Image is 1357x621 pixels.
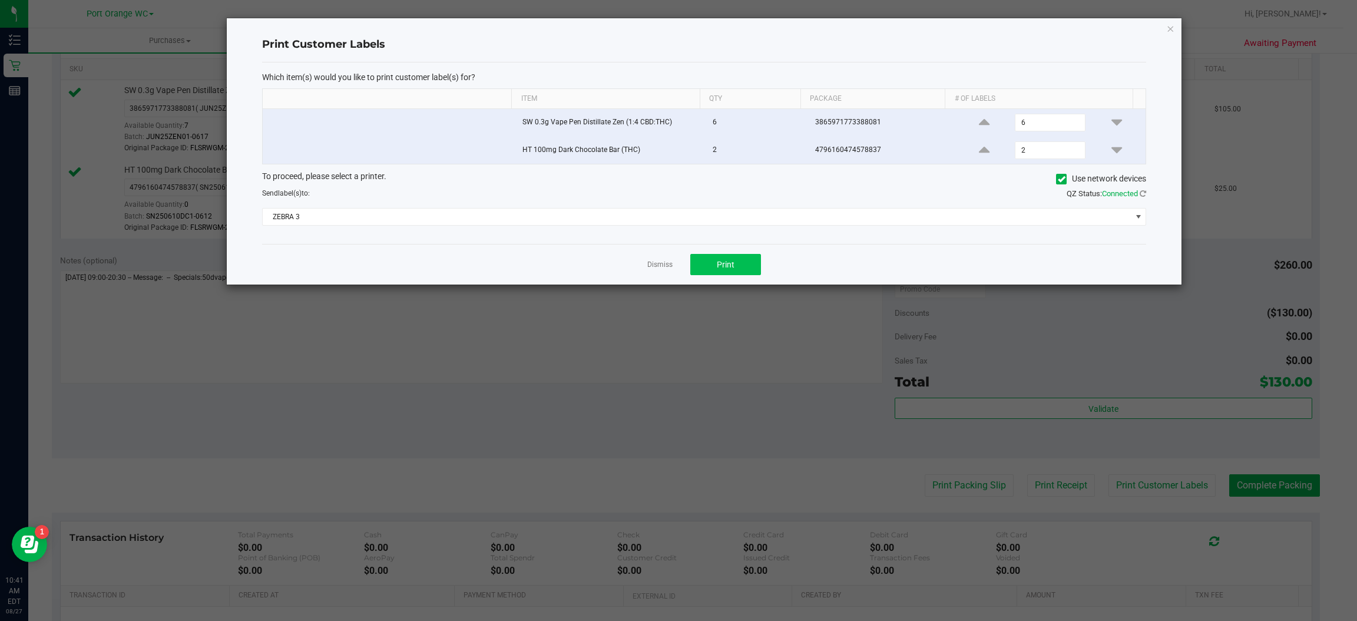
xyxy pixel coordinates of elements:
[647,260,673,270] a: Dismiss
[12,527,47,562] iframe: Resource center
[278,189,302,197] span: label(s)
[1067,189,1146,198] span: QZ Status:
[808,137,955,164] td: 4796160474578837
[262,72,1146,82] p: Which item(s) would you like to print customer label(s) for?
[515,109,706,137] td: SW 0.3g Vape Pen Distillate Zen (1:4 CBD:THC)
[262,37,1146,52] h4: Print Customer Labels
[808,109,955,137] td: 3865971773388081
[262,189,310,197] span: Send to:
[515,137,706,164] td: HT 100mg Dark Chocolate Bar (THC)
[945,89,1133,109] th: # of labels
[800,89,945,109] th: Package
[690,254,761,275] button: Print
[706,137,808,164] td: 2
[706,109,808,137] td: 6
[511,89,699,109] th: Item
[253,170,1155,188] div: To proceed, please select a printer.
[35,525,49,539] iframe: Resource center unread badge
[1102,189,1138,198] span: Connected
[700,89,800,109] th: Qty
[1056,173,1146,185] label: Use network devices
[263,209,1131,225] span: ZEBRA 3
[717,260,734,269] span: Print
